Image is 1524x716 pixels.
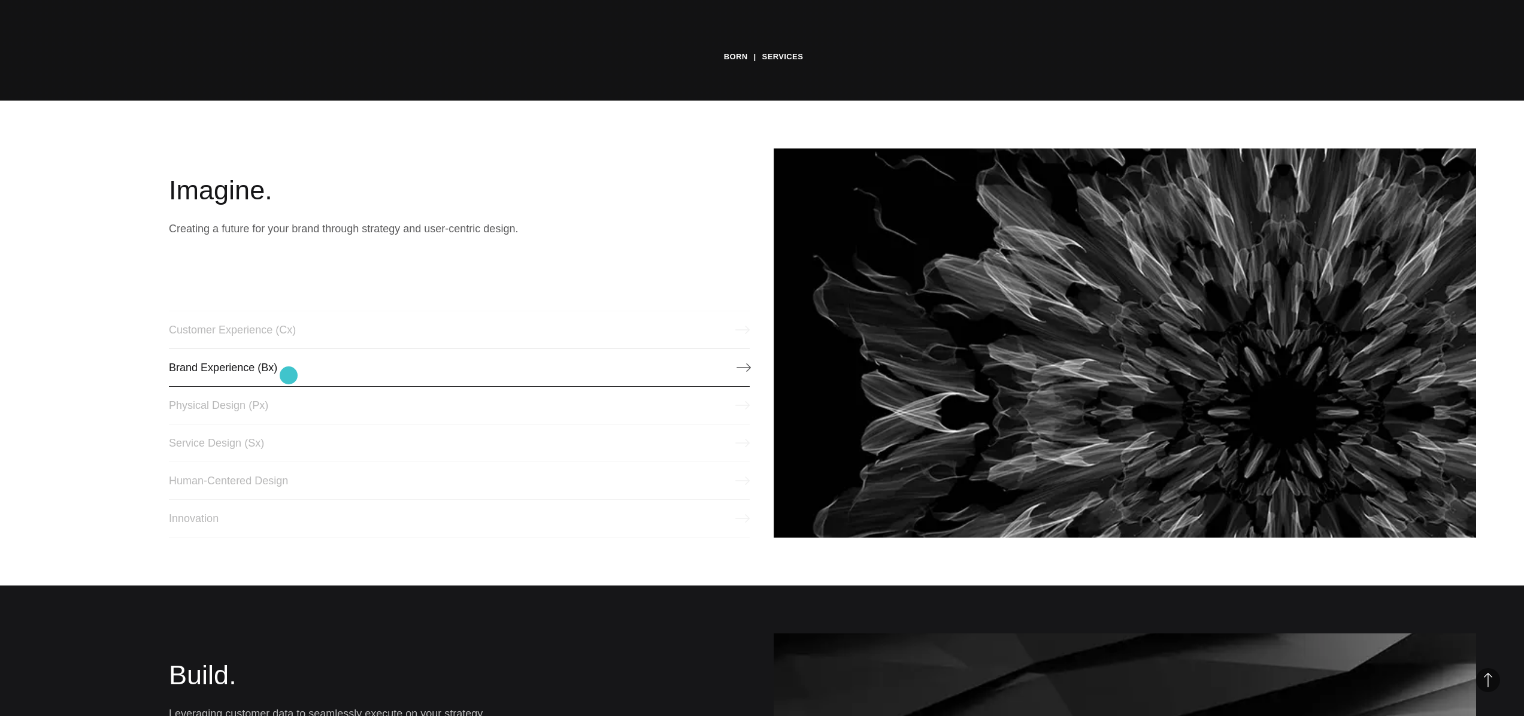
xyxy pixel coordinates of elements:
a: Customer Experience (Cx) [169,311,750,349]
a: Services [762,48,804,66]
button: Back to Top [1476,668,1500,692]
a: Service Design (Sx) [169,424,750,462]
a: Physical Design (Px) [169,386,750,424]
a: BORN [724,48,748,66]
h2: Imagine. [169,172,750,208]
a: Innovation [169,499,750,538]
a: Human-Centered Design [169,462,750,500]
a: Brand Experience (Bx) [169,348,750,387]
h2: Build. [169,657,750,693]
p: Creating a future for your brand through strategy and user-centric design. [169,220,750,237]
